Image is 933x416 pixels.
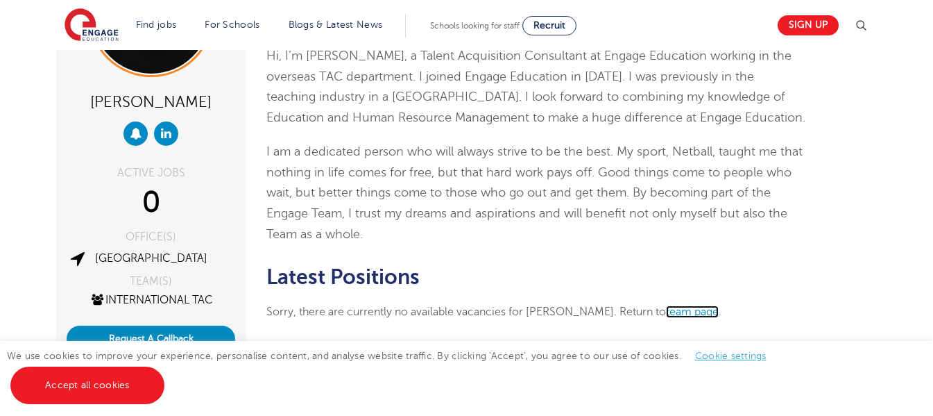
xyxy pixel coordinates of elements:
[778,15,839,35] a: Sign up
[67,167,235,178] div: ACTIVE JOBS
[533,20,565,31] span: Recruit
[522,16,576,35] a: Recruit
[95,252,207,265] a: [GEOGRAPHIC_DATA]
[205,19,259,30] a: For Schools
[266,303,807,321] p: Sorry, there are currently no available vacancies for [PERSON_NAME]. Return to .
[67,231,235,242] div: OFFICE(S)
[7,351,780,390] span: We use cookies to improve your experience, personalise content, and analyse website traffic. By c...
[266,265,807,289] h2: Latest Positions
[695,351,767,361] a: Cookie settings
[67,276,235,287] div: TEAM(S)
[10,367,164,404] a: Accept all cookies
[136,19,177,30] a: Find jobs
[67,185,235,220] div: 0
[67,326,235,352] button: Request A Callback
[65,8,119,43] img: Engage Education
[266,142,807,244] p: I am a dedicated person who will always strive to be the best. My sport, Netball, taught me that ...
[289,19,383,30] a: Blogs & Latest News
[666,306,719,318] a: team page
[89,294,213,306] a: International TAC
[430,21,520,31] span: Schools looking for staff
[67,88,235,115] div: [PERSON_NAME]
[266,46,807,128] p: Hi, I’m [PERSON_NAME], a Talent Acquisition Consultant at Engage Education working in the oversea...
